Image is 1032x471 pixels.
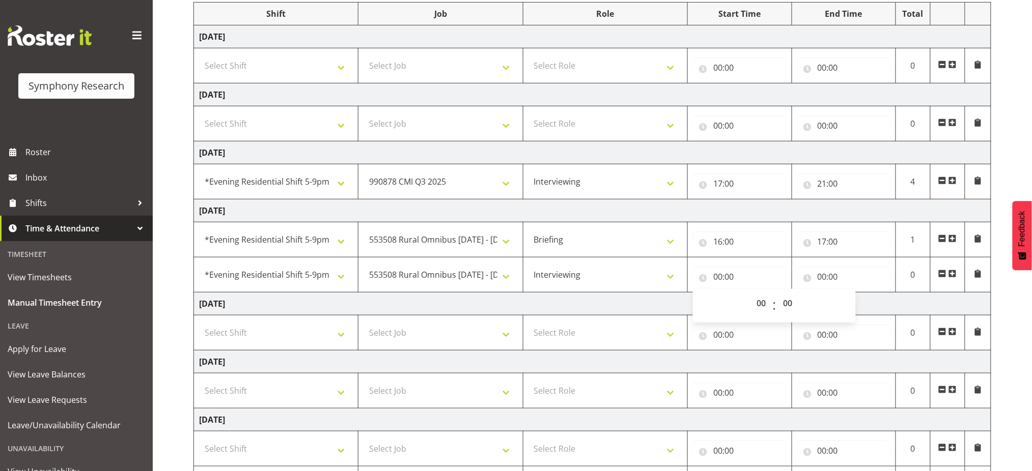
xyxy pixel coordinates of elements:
[3,290,150,315] a: Manual Timesheet Entry
[896,431,930,466] td: 0
[797,325,890,345] input: Click to select...
[693,382,786,403] input: Click to select...
[3,387,150,413] a: View Leave Requests
[693,8,786,20] div: Start Time
[797,440,890,461] input: Click to select...
[3,362,150,387] a: View Leave Balances
[693,267,786,287] input: Click to select...
[3,244,150,264] div: Timesheet
[8,295,145,310] span: Manual Timesheet Entry
[194,408,991,431] td: [DATE]
[693,57,786,78] input: Click to select...
[29,78,124,94] div: Symphony Research
[194,83,991,106] td: [DATE]
[693,173,786,194] input: Click to select...
[797,173,890,194] input: Click to select...
[896,164,930,199] td: 4
[896,222,930,257] td: 1
[8,270,145,285] span: View Timesheets
[194,199,991,222] td: [DATE]
[797,382,890,403] input: Click to select...
[3,315,150,336] div: Leave
[797,57,890,78] input: Click to select...
[773,293,776,318] span: :
[199,8,353,20] div: Shift
[896,315,930,350] td: 0
[797,267,890,287] input: Click to select...
[901,8,925,20] div: Total
[3,336,150,362] a: Apply for Leave
[364,8,517,20] div: Job
[896,48,930,83] td: 0
[194,350,991,373] td: [DATE]
[8,25,92,46] img: Rosterit website logo
[797,115,890,136] input: Click to select...
[797,231,890,252] input: Click to select...
[896,106,930,141] td: 0
[25,195,132,211] span: Shifts
[8,418,145,433] span: Leave/Unavailability Calendar
[194,25,991,48] td: [DATE]
[3,264,150,290] a: View Timesheets
[8,392,145,407] span: View Leave Requests
[896,373,930,408] td: 0
[3,438,150,459] div: Unavailability
[25,170,148,185] span: Inbox
[8,367,145,382] span: View Leave Balances
[693,325,786,345] input: Click to select...
[194,292,991,315] td: [DATE]
[693,231,786,252] input: Click to select...
[8,341,145,357] span: Apply for Leave
[528,8,682,20] div: Role
[1018,211,1027,247] span: Feedback
[896,257,930,292] td: 0
[25,144,148,160] span: Roster
[693,440,786,461] input: Click to select...
[693,115,786,136] input: Click to select...
[3,413,150,438] a: Leave/Unavailability Calendar
[25,221,132,236] span: Time & Attendance
[1013,201,1032,270] button: Feedback - Show survey
[194,141,991,164] td: [DATE]
[797,8,890,20] div: End Time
